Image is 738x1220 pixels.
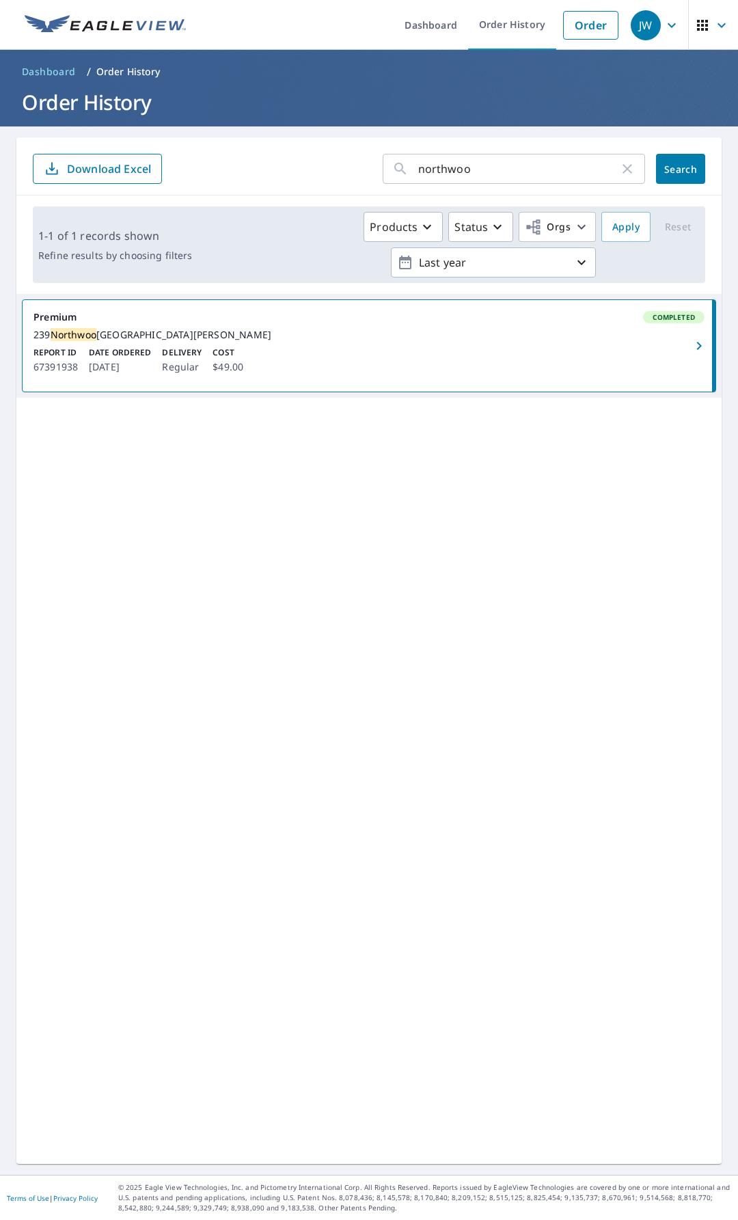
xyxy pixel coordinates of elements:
p: Report ID [33,347,78,359]
a: Terms of Use [7,1193,49,1203]
p: Refine results by choosing filters [38,249,192,262]
span: Completed [644,312,703,322]
p: Download Excel [67,161,151,176]
a: PremiumCompleted239Northwoo[GEOGRAPHIC_DATA][PERSON_NAME]Report ID67391938Date Ordered[DATE]Deliv... [23,300,715,392]
li: / [87,64,91,80]
p: Status [454,219,488,235]
p: Cost [213,347,243,359]
p: | [7,1194,98,1202]
p: Date Ordered [89,347,151,359]
span: Apply [612,219,640,236]
p: 67391938 [33,359,78,375]
a: Dashboard [16,61,81,83]
h1: Order History [16,88,722,116]
button: Orgs [519,212,596,242]
a: Order [563,11,618,40]
div: Premium [33,311,705,323]
button: Apply [601,212,651,242]
p: © 2025 Eagle View Technologies, Inc. and Pictometry International Corp. All Rights Reserved. Repo... [118,1182,731,1213]
p: $49.00 [213,359,243,375]
p: Delivery [162,347,202,359]
button: Status [448,212,513,242]
button: Search [656,154,705,184]
div: JW [631,10,661,40]
button: Last year [391,247,596,277]
a: Privacy Policy [53,1193,98,1203]
span: Orgs [525,219,571,236]
mark: Northwoo [51,328,96,341]
p: Last year [413,251,573,275]
p: [DATE] [89,359,151,375]
input: Address, Report #, Claim ID, etc. [418,150,619,188]
nav: breadcrumb [16,61,722,83]
p: Regular [162,359,202,375]
div: 239 [GEOGRAPHIC_DATA][PERSON_NAME] [33,329,705,341]
span: Search [667,163,694,176]
p: Products [370,219,418,235]
img: EV Logo [25,15,186,36]
button: Products [364,212,443,242]
p: Order History [96,65,161,79]
button: Download Excel [33,154,162,184]
span: Dashboard [22,65,76,79]
p: 1-1 of 1 records shown [38,228,192,244]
